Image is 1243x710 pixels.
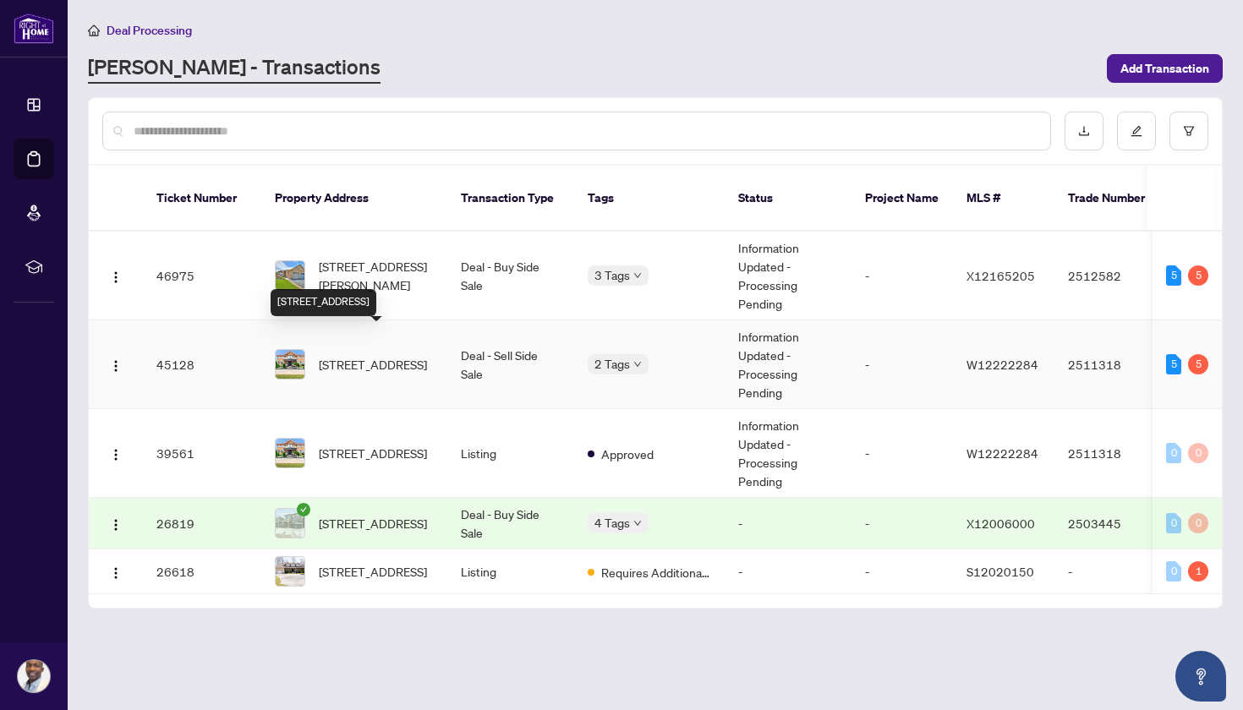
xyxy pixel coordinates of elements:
div: 0 [1166,513,1181,533]
span: [STREET_ADDRESS] [319,444,427,462]
td: Information Updated - Processing Pending [725,320,851,409]
img: Logo [109,566,123,580]
th: Trade Number [1054,166,1173,232]
td: 26819 [143,498,261,549]
th: Transaction Type [447,166,574,232]
span: check-circle [297,503,310,516]
td: Deal - Sell Side Sale [447,320,574,409]
img: logo [14,13,54,44]
img: Profile Icon [18,660,50,692]
button: download [1065,112,1103,150]
th: Property Address [261,166,447,232]
div: 5 [1166,265,1181,286]
button: edit [1117,112,1156,150]
th: MLS # [953,166,1054,232]
td: Deal - Buy Side Sale [447,232,574,320]
img: Logo [109,359,123,373]
td: - [851,498,953,549]
span: W12222284 [966,357,1038,372]
span: Approved [601,445,654,463]
th: Tags [574,166,725,232]
span: [STREET_ADDRESS][PERSON_NAME] [319,257,434,294]
button: Logo [102,510,129,537]
span: down [633,271,642,280]
th: Ticket Number [143,166,261,232]
td: Information Updated - Processing Pending [725,409,851,498]
td: - [851,549,953,594]
td: - [725,498,851,549]
img: thumbnail-img [276,350,304,379]
span: S12020150 [966,564,1034,579]
span: [STREET_ADDRESS] [319,514,427,532]
div: 1 [1188,561,1208,582]
td: - [725,549,851,594]
td: 2511318 [1054,320,1173,409]
img: thumbnail-img [276,557,304,586]
span: [STREET_ADDRESS] [319,355,427,374]
span: filter [1183,125,1195,137]
div: 0 [1166,561,1181,582]
td: Listing [447,409,574,498]
span: home [88,25,100,36]
td: 2511318 [1054,409,1173,498]
span: [STREET_ADDRESS] [319,562,427,581]
button: filter [1169,112,1208,150]
td: - [1054,549,1173,594]
td: 39561 [143,409,261,498]
button: Add Transaction [1107,54,1223,83]
th: Project Name [851,166,953,232]
div: 5 [1188,265,1208,286]
td: Listing [447,549,574,594]
td: 45128 [143,320,261,409]
span: 2 Tags [594,354,630,374]
td: 26618 [143,549,261,594]
button: Logo [102,351,129,378]
img: thumbnail-img [276,509,304,538]
td: 2503445 [1054,498,1173,549]
span: Add Transaction [1120,55,1209,82]
button: Logo [102,262,129,289]
button: Logo [102,440,129,467]
img: Logo [109,518,123,532]
span: 4 Tags [594,513,630,532]
td: Information Updated - Processing Pending [725,232,851,320]
span: W12222284 [966,445,1038,461]
div: 5 [1166,354,1181,374]
span: Requires Additional Docs [601,563,711,582]
img: thumbnail-img [276,439,304,467]
span: X12006000 [966,516,1035,531]
td: - [851,232,953,320]
button: Logo [102,558,129,585]
img: Logo [109,448,123,461]
td: 2512582 [1054,232,1173,320]
th: Status [725,166,851,232]
div: 0 [1188,443,1208,463]
span: down [633,360,642,369]
td: - [851,409,953,498]
img: Logo [109,270,123,284]
td: Deal - Buy Side Sale [447,498,574,549]
a: [PERSON_NAME] - Transactions [88,53,381,84]
div: 0 [1188,513,1208,533]
td: - [851,320,953,409]
span: edit [1131,125,1142,137]
td: 46975 [143,232,261,320]
span: Deal Processing [107,23,192,38]
div: 5 [1188,354,1208,374]
span: 3 Tags [594,265,630,285]
img: thumbnail-img [276,261,304,290]
span: X12165205 [966,268,1035,283]
span: down [633,519,642,527]
button: Open asap [1175,651,1226,702]
span: download [1078,125,1090,137]
div: [STREET_ADDRESS] [271,289,376,316]
div: 0 [1166,443,1181,463]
